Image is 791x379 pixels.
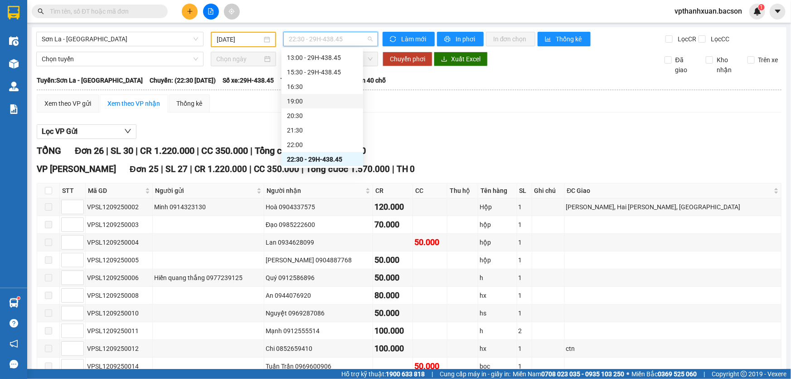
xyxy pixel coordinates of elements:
[374,307,411,320] div: 50.000
[42,52,198,66] span: Chọn tuyến
[255,145,340,156] span: Tổng cước 1.570.000
[10,340,18,348] span: notification
[267,186,364,196] span: Người nhận
[9,298,19,308] img: warehouse-icon
[86,251,153,269] td: VPSL1209250005
[707,34,731,44] span: Lọc CC
[266,202,371,212] div: Hoà 0904337575
[390,36,398,43] span: sync
[480,344,515,354] div: hx
[187,8,193,15] span: plus
[667,5,749,17] span: vpthanhxuan.bacson
[480,237,515,247] div: hộp
[674,34,698,44] span: Lọc CR
[86,234,153,251] td: VPSL1209250004
[87,344,151,354] div: VPSL1209250012
[383,52,432,66] button: Chuyển phơi
[626,372,629,376] span: ⚪️
[480,273,515,283] div: h
[50,6,157,16] input: Tìm tên, số ĐT hoặc mã đơn
[140,145,194,156] span: CR 1.220.000
[704,369,705,379] span: |
[373,183,413,198] th: CR
[87,202,151,212] div: VPSL1209250002
[161,164,163,174] span: |
[517,183,532,198] th: SL
[774,7,782,15] span: caret-down
[519,361,530,371] div: 1
[44,98,91,108] div: Xem theo VP gửi
[374,342,411,355] div: 100.000
[440,369,510,379] span: Cung cấp máy in - giấy in:
[414,236,446,249] div: 50.000
[136,145,138,156] span: |
[519,290,530,300] div: 1
[519,308,530,318] div: 1
[266,220,371,230] div: Đạo 0985222600
[37,124,136,139] button: Lọc VP Gửi
[287,67,358,77] div: 15:30 - 29H-438.45
[513,369,624,379] span: Miền Nam
[401,34,427,44] span: Làm mới
[386,370,425,378] strong: 1900 633 818
[289,32,373,46] span: 22:30 - 29H-438.45
[306,164,390,174] span: Tổng cước 1.570.000
[658,370,697,378] strong: 0369 525 060
[480,326,515,336] div: h
[60,183,86,198] th: STT
[87,290,151,300] div: VPSL1209250008
[86,322,153,340] td: VPSL1209250011
[287,140,358,150] div: 22:00
[456,34,476,44] span: In phơi
[519,237,530,247] div: 1
[374,271,411,284] div: 50.000
[37,77,143,84] b: Tuyến: Sơn La - [GEOGRAPHIC_DATA]
[383,32,435,46] button: syncLàm mới
[532,183,565,198] th: Ghi chú
[86,216,153,234] td: VPSL1209250003
[75,145,104,156] span: Đơn 26
[287,96,358,106] div: 19:00
[9,82,19,91] img: warehouse-icon
[182,4,198,20] button: plus
[631,369,697,379] span: Miền Bắc
[447,183,478,198] th: Thu hộ
[480,202,515,212] div: Hộp
[203,4,219,20] button: file-add
[770,4,786,20] button: caret-down
[42,126,78,137] span: Lọc VP Gửi
[287,82,358,92] div: 16:30
[341,369,425,379] span: Hỗ trợ kỹ thuật:
[758,4,765,10] sup: 1
[287,53,358,63] div: 13:00 - 29H-438.45
[86,358,153,375] td: VPSL1209250014
[441,56,447,63] span: download
[217,34,262,44] input: 12/09/2025
[254,164,299,174] span: CC 350.000
[228,8,235,15] span: aim
[87,361,151,371] div: VPSL1209250014
[17,297,20,300] sup: 1
[713,55,740,75] span: Kho nhận
[107,98,160,108] div: Xem theo VP nhận
[397,164,415,174] span: TH 0
[154,202,262,212] div: Minh 0914323130
[87,255,151,265] div: VPSL1209250005
[760,4,763,10] span: 1
[249,164,252,174] span: |
[374,201,411,213] div: 120.000
[165,164,188,174] span: SL 27
[566,202,780,212] div: [PERSON_NAME], Hai [PERSON_NAME], [GEOGRAPHIC_DATA]
[480,255,515,265] div: hộp
[197,145,199,156] span: |
[266,290,371,300] div: An 0944076920
[9,59,19,69] img: warehouse-icon
[519,344,530,354] div: 1
[287,125,358,135] div: 21:30
[86,287,153,305] td: VPSL1209250008
[216,54,262,64] input: Chọn ngày
[755,55,782,65] span: Trên xe
[201,145,248,156] span: CC 350.000
[224,4,240,20] button: aim
[124,128,131,135] span: down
